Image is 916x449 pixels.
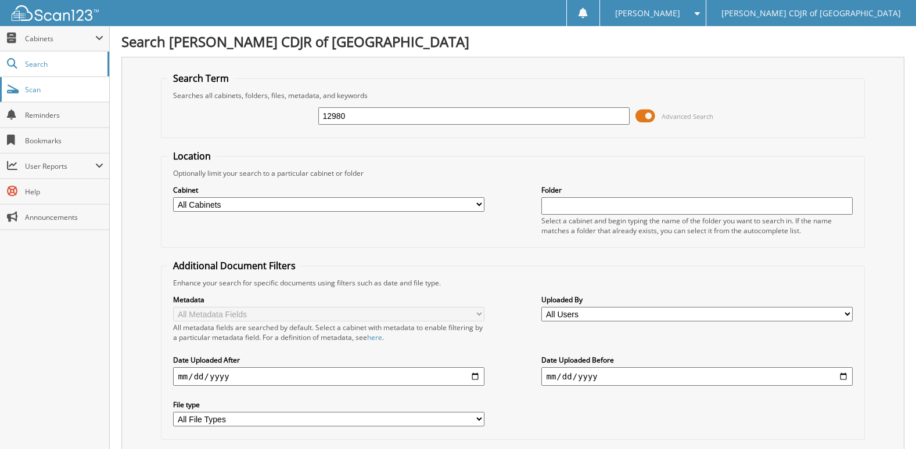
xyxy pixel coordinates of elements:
span: Advanced Search [662,112,713,121]
span: [PERSON_NAME] [615,10,680,17]
label: Uploaded By [541,295,852,305]
div: All metadata fields are searched by default. Select a cabinet with metadata to enable filtering b... [173,323,484,342]
span: Reminders [25,110,103,120]
legend: Location [167,150,217,162]
label: Folder [541,185,852,195]
div: Select a cabinet and begin typing the name of the folder you want to search in. If the name match... [541,216,852,236]
span: [PERSON_NAME] CDJR of [GEOGRAPHIC_DATA] [721,10,901,17]
img: scan123-logo-white.svg [12,5,99,21]
span: Bookmarks [25,136,103,146]
legend: Search Term [167,72,235,85]
input: start [173,367,484,386]
legend: Additional Document Filters [167,259,301,272]
div: Enhance your search for specific documents using filters such as date and file type. [167,278,858,288]
span: Cabinets [25,34,95,44]
span: Help [25,187,103,197]
label: Date Uploaded After [173,355,484,365]
span: Search [25,59,102,69]
input: end [541,367,852,386]
label: Cabinet [173,185,484,195]
label: File type [173,400,484,410]
label: Metadata [173,295,484,305]
a: here [367,332,382,342]
h1: Search [PERSON_NAME] CDJR of [GEOGRAPHIC_DATA] [121,32,904,51]
div: Searches all cabinets, folders, files, metadata, and keywords [167,90,858,100]
div: Optionally limit your search to a particular cabinet or folder [167,168,858,178]
label: Date Uploaded Before [541,355,852,365]
span: User Reports [25,161,95,171]
span: Announcements [25,212,103,222]
span: Scan [25,85,103,95]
